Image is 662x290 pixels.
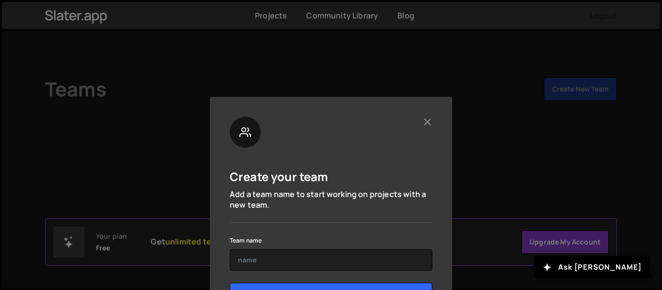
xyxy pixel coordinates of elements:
[230,189,432,211] p: Add a team name to start working on projects with a new team.
[230,236,262,245] label: Team name
[422,117,432,127] button: Close
[230,249,432,271] input: name
[230,169,329,184] h5: Create your team
[534,256,650,278] button: Ask [PERSON_NAME]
